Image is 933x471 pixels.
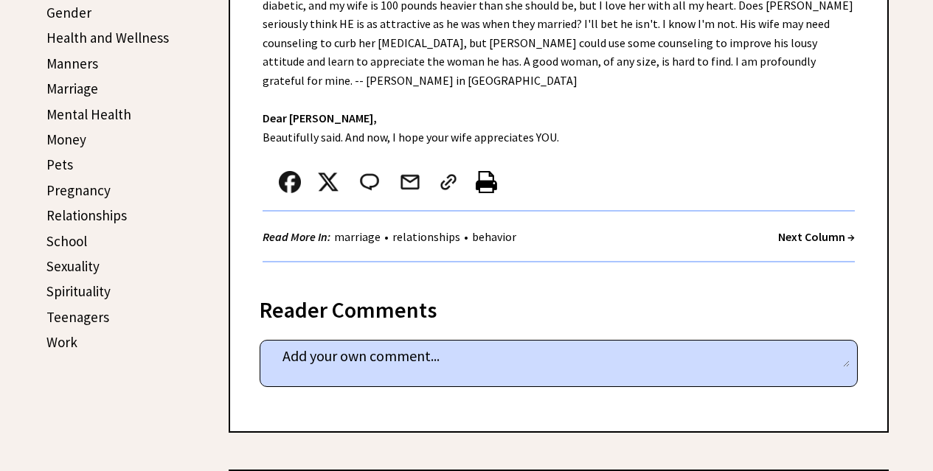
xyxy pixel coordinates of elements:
[468,229,520,244] a: behavior
[279,171,301,193] img: facebook.png
[399,171,421,193] img: mail.png
[260,294,858,318] div: Reader Comments
[389,229,464,244] a: relationships
[330,229,384,244] a: marriage
[317,171,339,193] img: x_small.png
[46,80,98,97] a: Marriage
[357,171,382,193] img: message_round%202.png
[46,282,111,300] a: Spirituality
[46,206,127,224] a: Relationships
[46,257,100,275] a: Sexuality
[46,29,169,46] a: Health and Wellness
[46,333,77,351] a: Work
[476,171,497,193] img: printer%20icon.png
[46,130,86,148] a: Money
[46,55,98,72] a: Manners
[46,181,111,199] a: Pregnancy
[46,105,131,123] a: Mental Health
[46,156,73,173] a: Pets
[263,229,330,244] strong: Read More In:
[263,228,520,246] div: • •
[778,229,855,244] a: Next Column →
[263,111,377,125] strong: Dear [PERSON_NAME],
[46,4,91,21] a: Gender
[46,232,87,250] a: School
[46,308,109,326] a: Teenagers
[437,171,459,193] img: link_02.png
